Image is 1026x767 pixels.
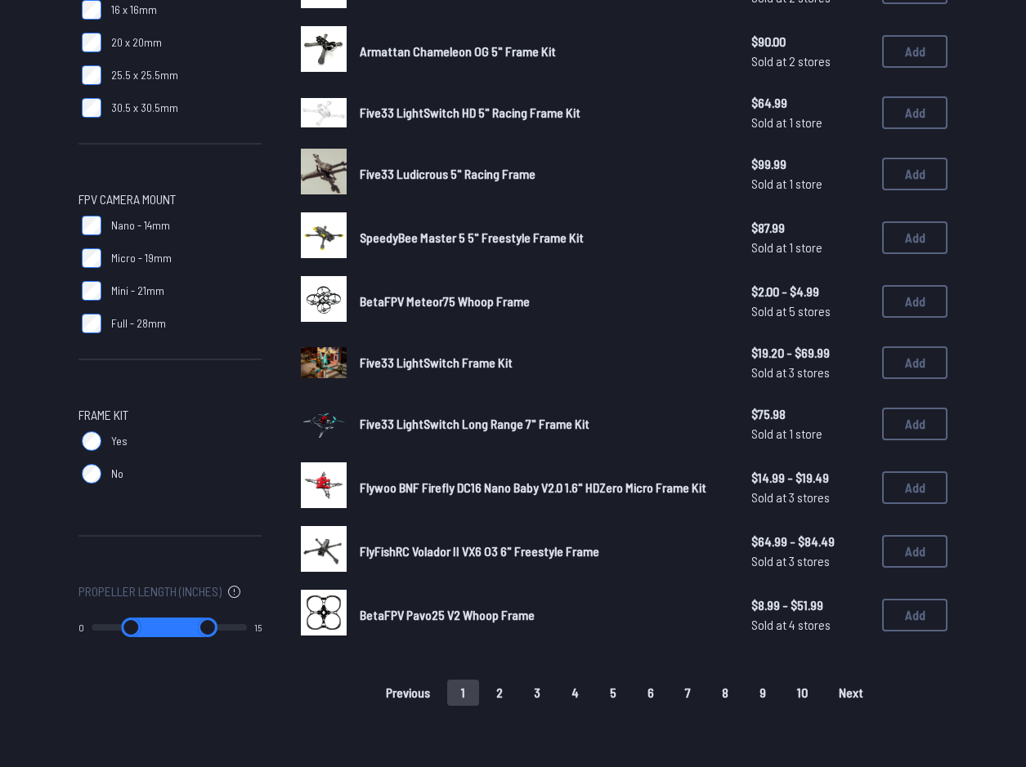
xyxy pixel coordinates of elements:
[111,250,172,266] span: Micro - 19mm
[254,621,262,634] output: 15
[301,399,347,449] a: image
[301,391,347,453] img: image
[301,276,347,327] a: image
[301,347,347,377] img: image
[360,164,725,184] a: Five33 Ludicrous 5" Racing Frame
[301,212,347,258] img: image
[360,355,513,370] span: Five33 LightSwitch Frame Kit
[360,230,584,245] span: SpeedyBee Master 5 5" Freestyle Frame Kit
[360,103,725,123] a: Five33 LightSwitch HD 5" Racing Frame Kit
[82,281,101,301] input: Mini - 21mm
[751,468,869,488] span: $14.99 - $19.49
[751,615,869,635] span: Sold at 4 stores
[111,2,157,18] span: 16 x 16mm
[301,212,347,263] a: image
[882,96,948,129] button: Add
[301,149,347,194] img: image
[111,466,123,482] span: No
[596,680,630,706] button: 5
[882,346,948,379] button: Add
[360,353,725,372] a: Five33 LightSwitch Frame Kit
[360,542,725,561] a: FlyFishRC Volador II VX6 O3 6" Freestyle Frame
[82,33,101,52] input: 20 x 20mm
[111,433,128,449] span: Yes
[360,416,589,431] span: Five33 LightSwitch Long Range 7" Frame Kit
[82,216,101,235] input: Nano - 14mm
[671,680,705,706] button: 7
[360,166,535,181] span: Five33 Ludicrous 5" Racing Frame
[825,680,877,706] button: Next
[783,680,822,706] button: 10
[360,543,599,559] span: FlyFishRC Volador II VX6 O3 6" Freestyle Frame
[301,462,347,513] a: image
[360,607,535,622] span: BetaFPV Pavo25 V2 Whoop Frame
[360,228,725,247] a: SpeedyBee Master 5 5" Freestyle Frame Kit
[360,479,706,495] span: Flywoo BNF Firefly DC16 Nano Baby V2.0 1.6" HDZero Micro Frame Kit
[301,590,347,635] img: image
[751,424,869,444] span: Sold at 1 store
[111,315,166,332] span: Full - 28mm
[111,34,162,51] span: 20 x 20mm
[360,414,725,434] a: Five33 LightSwitch Long Range 7" Frame Kit
[360,293,530,309] span: BetaFPV Meteor75 Whoop Frame
[751,595,869,615] span: $8.99 - $51.99
[558,680,593,706] button: 4
[751,51,869,71] span: Sold at 2 stores
[708,680,742,706] button: 8
[882,35,948,68] button: Add
[882,158,948,190] button: Add
[882,285,948,318] button: Add
[751,93,869,113] span: $64.99
[751,404,869,424] span: $75.98
[447,680,479,706] button: 1
[82,431,101,451] input: Yes
[301,526,347,572] img: image
[360,105,580,120] span: Five33 LightSwitch HD 5" Racing Frame Kit
[111,283,164,299] span: Mini - 21mm
[751,238,869,257] span: Sold at 1 store
[301,90,347,136] a: image
[111,217,170,234] span: Nano - 14mm
[360,478,725,497] a: Flywoo BNF Firefly DC16 Nano Baby V2.0 1.6" HDZero Micro Frame Kit
[882,221,948,254] button: Add
[360,43,556,59] span: Armattan Chameleon OG 5" Frame Kit
[751,343,869,363] span: $19.20 - $69.99
[301,276,347,322] img: image
[82,464,101,484] input: No
[301,462,347,508] img: image
[746,680,780,706] button: 9
[882,535,948,568] button: Add
[882,599,948,631] button: Add
[751,551,869,571] span: Sold at 3 stores
[520,680,554,706] button: 3
[882,471,948,504] button: Add
[78,582,222,601] span: Propeller Length (Inches)
[751,174,869,194] span: Sold at 1 store
[301,26,347,77] a: image
[360,42,725,61] a: Armattan Chameleon OG 5" Frame Kit
[111,100,178,116] span: 30.5 x 30.5mm
[751,113,869,132] span: Sold at 1 store
[634,680,668,706] button: 6
[360,292,725,311] a: BetaFPV Meteor75 Whoop Frame
[301,149,347,199] a: image
[751,218,869,238] span: $87.99
[360,605,725,625] a: BetaFPV Pavo25 V2 Whoop Frame
[751,532,869,551] span: $64.99 - $84.49
[301,98,347,127] img: image
[82,98,101,118] input: 30.5 x 30.5mm
[78,405,128,425] span: Frame Kit
[751,282,869,301] span: $2.00 - $4.99
[751,154,869,174] span: $99.99
[82,314,101,333] input: Full - 28mm
[839,686,863,699] span: Next
[78,190,176,209] span: FPV Camera Mount
[751,488,869,507] span: Sold at 3 stores
[751,32,869,51] span: $90.00
[751,301,869,321] span: Sold at 5 stores
[82,248,101,268] input: Micro - 19mm
[301,590,347,640] a: image
[111,67,178,83] span: 25.5 x 25.5mm
[751,363,869,382] span: Sold at 3 stores
[482,680,517,706] button: 2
